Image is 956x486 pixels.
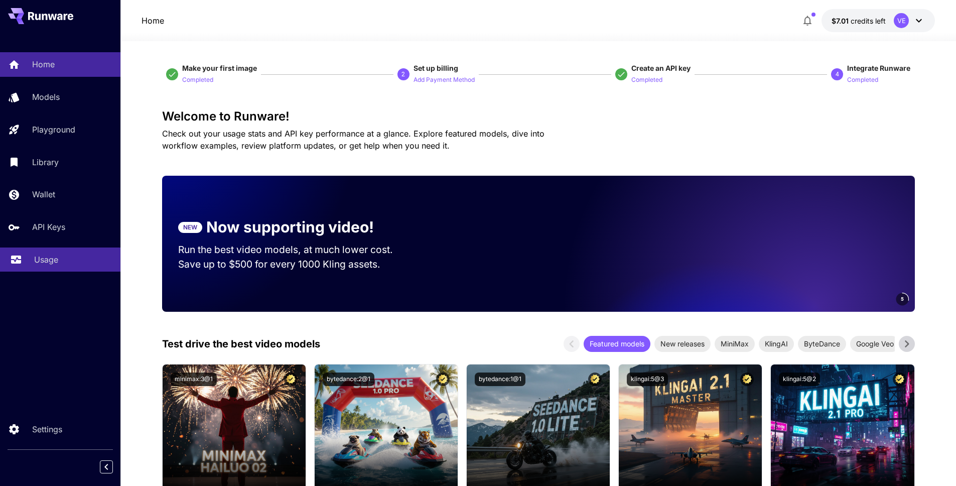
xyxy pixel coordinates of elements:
span: $7.01 [832,17,851,25]
div: KlingAI [759,336,794,352]
button: Certified Model – Vetted for best performance and includes a commercial license. [740,373,754,386]
span: Set up billing [414,64,458,72]
span: KlingAI [759,338,794,349]
button: Completed [847,73,878,85]
span: New releases [654,338,711,349]
button: minimax:3@1 [171,373,217,386]
nav: breadcrumb [142,15,164,27]
span: Check out your usage stats and API key performance at a glance. Explore featured models, dive int... [162,129,544,151]
p: API Keys [32,221,65,233]
p: Wallet [32,188,55,200]
button: bytedance:2@1 [323,373,374,386]
span: MiniMax [715,338,755,349]
button: Certified Model – Vetted for best performance and includes a commercial license. [436,373,450,386]
div: New releases [654,336,711,352]
p: Usage [34,254,58,266]
button: Collapse sidebar [100,460,113,473]
span: Google Veo [850,338,900,349]
div: VE [894,13,909,28]
button: bytedance:1@1 [475,373,525,386]
span: credits left [851,17,886,25]
p: Test drive the best video models [162,336,320,351]
span: Featured models [584,338,650,349]
p: Home [32,58,55,70]
div: $7.0056 [832,16,886,26]
p: Now supporting video! [206,216,374,238]
span: Integrate Runware [847,64,910,72]
p: NEW [183,223,197,232]
button: klingai:5@3 [627,373,668,386]
span: 5 [901,295,904,303]
div: Featured models [584,336,650,352]
div: Google Veo [850,336,900,352]
button: Completed [182,73,213,85]
span: Create an API key [631,64,691,72]
p: Completed [631,75,662,85]
h3: Welcome to Runware! [162,109,915,124]
span: ByteDance [798,338,846,349]
button: $7.0056VE [822,9,935,32]
div: ByteDance [798,336,846,352]
p: Add Payment Method [414,75,475,85]
p: 4 [836,70,839,79]
button: Certified Model – Vetted for best performance and includes a commercial license. [588,373,602,386]
span: Make your first image [182,64,257,72]
button: Completed [631,73,662,85]
a: Home [142,15,164,27]
button: klingai:5@2 [779,373,820,386]
p: Save up to $500 for every 1000 Kling assets. [178,257,412,272]
p: Playground [32,124,75,136]
p: Models [32,91,60,103]
div: MiniMax [715,336,755,352]
button: Certified Model – Vetted for best performance and includes a commercial license. [893,373,906,386]
p: Library [32,156,59,168]
p: Run the best video models, at much lower cost. [178,242,412,257]
p: Completed [182,75,213,85]
div: Collapse sidebar [107,458,120,476]
button: Certified Model – Vetted for best performance and includes a commercial license. [284,373,298,386]
p: 2 [401,70,405,79]
p: Settings [32,423,62,435]
p: Completed [847,75,878,85]
button: Add Payment Method [414,73,475,85]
